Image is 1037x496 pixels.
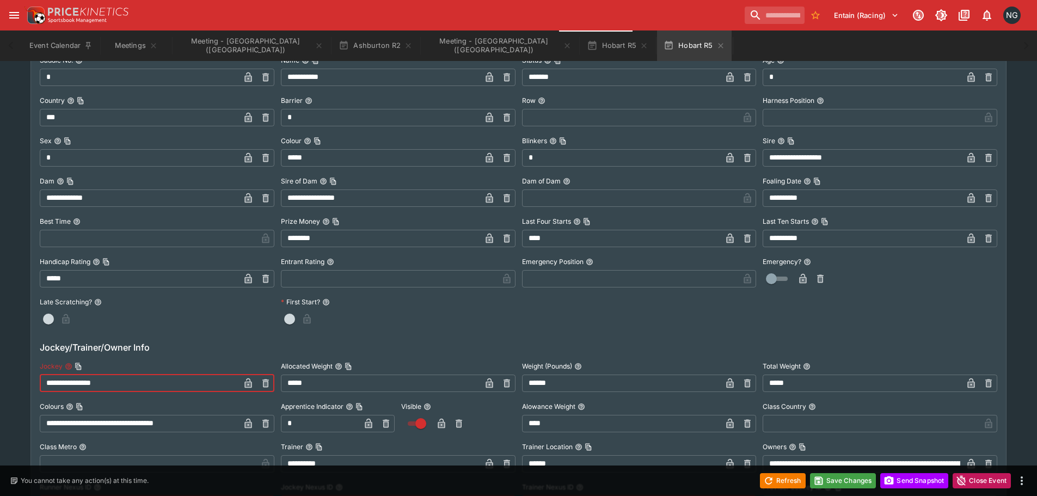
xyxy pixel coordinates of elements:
[522,257,584,266] p: Emergency Position
[281,96,303,105] p: Barrier
[94,298,102,306] button: Late Scratching?
[40,341,997,354] h6: Jockey/Trainer/Owner Info
[304,137,311,145] button: ColourCopy To Clipboard
[101,30,171,61] button: Meetings
[763,362,801,371] p: Total Weight
[421,30,578,61] button: Meeting - Hobart (AUS)
[813,177,821,185] button: Copy To Clipboard
[522,402,575,411] p: Alowance Weight
[954,5,974,25] button: Documentation
[799,443,806,451] button: Copy To Clipboard
[40,442,77,451] p: Class Metro
[76,403,83,411] button: Copy To Clipboard
[48,18,107,23] img: Sportsbook Management
[803,177,811,185] button: Foaling DateCopy To Clipboard
[763,96,814,105] p: Harness Position
[281,217,320,226] p: Prize Money
[329,177,337,185] button: Copy To Clipboard
[559,137,567,145] button: Copy To Clipboard
[803,363,811,370] button: Total Weight
[578,403,585,411] button: Alowance Weight
[77,97,84,105] button: Copy To Clipboard
[583,218,591,225] button: Copy To Clipboard
[40,217,71,226] p: Best Time
[66,403,73,411] button: ColoursCopy To Clipboard
[57,177,64,185] button: DamCopy To Clipboard
[320,177,327,185] button: Sire of DamCopy To Clipboard
[40,402,64,411] p: Colours
[4,5,24,25] button: open drawer
[281,257,324,266] p: Entrant Rating
[763,257,801,266] p: Emergency?
[345,363,352,370] button: Copy To Clipboard
[522,96,536,105] p: Row
[305,443,313,451] button: TrainerCopy To Clipboard
[173,30,330,61] button: Meeting - Ashburton (NZ)
[1015,474,1028,487] button: more
[401,402,421,411] p: Visible
[65,363,72,370] button: JockeyCopy To Clipboard
[21,476,149,486] p: You cannot take any action(s) at this time.
[322,218,330,225] button: Prize MoneyCopy To Clipboard
[763,217,809,226] p: Last Ten Starts
[808,403,816,411] button: Class Country
[335,363,342,370] button: Allocated WeightCopy To Clipboard
[322,298,330,306] button: First Start?
[549,137,557,145] button: BlinkersCopy To Clipboard
[585,443,592,451] button: Copy To Clipboard
[281,442,303,451] p: Trainer
[522,136,547,145] p: Blinkers
[40,176,54,186] p: Dam
[102,258,110,266] button: Copy To Clipboard
[763,442,787,451] p: Owners
[40,136,52,145] p: Sex
[281,136,302,145] p: Colour
[281,362,333,371] p: Allocated Weight
[760,473,806,488] button: Refresh
[315,443,323,451] button: Copy To Clipboard
[281,402,343,411] p: Apprentice Indicator
[64,137,71,145] button: Copy To Clipboard
[40,257,90,266] p: Handicap Rating
[777,137,785,145] button: SireCopy To Clipboard
[763,136,775,145] p: Sire
[789,443,796,451] button: OwnersCopy To Clipboard
[522,176,561,186] p: Dam of Dam
[807,7,824,24] button: No Bookmarks
[931,5,951,25] button: Toggle light/dark mode
[281,297,320,307] p: First Start?
[977,5,997,25] button: Notifications
[821,218,829,225] button: Copy To Clipboard
[281,176,317,186] p: Sire of Dam
[40,96,65,105] p: Country
[580,30,655,61] button: Hobart R5
[522,217,571,226] p: Last Four Starts
[763,402,806,411] p: Class Country
[332,218,340,225] button: Copy To Clipboard
[67,97,75,105] button: CountryCopy To Clipboard
[880,473,948,488] button: Send Snapshot
[40,362,63,371] p: Jockey
[763,176,801,186] p: Foaling Date
[24,4,46,26] img: PriceKinetics Logo
[93,258,100,266] button: Handicap RatingCopy To Clipboard
[803,258,811,266] button: Emergency?
[327,258,334,266] button: Entrant Rating
[522,362,572,371] p: Weight (Pounds)
[314,137,321,145] button: Copy To Clipboard
[40,297,92,307] p: Late Scratching?
[346,403,353,411] button: Apprentice IndicatorCopy To Clipboard
[953,473,1011,488] button: Close Event
[817,97,824,105] button: Harness Position
[657,30,732,61] button: Hobart R5
[574,363,582,370] button: Weight (Pounds)
[522,442,573,451] p: Trainer Location
[23,30,99,61] button: Event Calendar
[75,363,82,370] button: Copy To Clipboard
[575,443,582,451] button: Trainer LocationCopy To Clipboard
[332,30,419,61] button: Ashburton R2
[586,258,593,266] button: Emergency Position
[811,218,819,225] button: Last Ten StartsCopy To Clipboard
[1000,3,1024,27] button: Nick Goss
[424,403,431,411] button: Visible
